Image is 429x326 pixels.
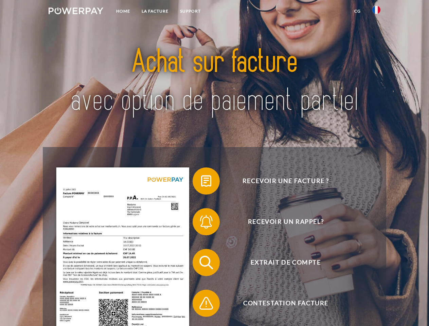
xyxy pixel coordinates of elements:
[193,167,369,195] button: Recevoir une facture ?
[193,208,369,235] button: Recevoir un rappel?
[136,5,174,17] a: LA FACTURE
[193,249,369,276] button: Extrait de compte
[49,7,103,14] img: logo-powerpay-white.svg
[202,167,369,195] span: Recevoir une facture ?
[202,290,369,317] span: Contestation Facture
[202,208,369,235] span: Recevoir un rappel?
[110,5,136,17] a: Home
[372,6,380,14] img: fr
[174,5,207,17] a: Support
[198,173,215,189] img: qb_bill.svg
[202,249,369,276] span: Extrait de compte
[348,5,367,17] a: CG
[402,299,424,321] iframe: Button to launch messaging window
[65,33,364,130] img: title-powerpay_fr.svg
[198,295,215,312] img: qb_warning.svg
[193,290,369,317] button: Contestation Facture
[198,213,215,230] img: qb_bell.svg
[198,254,215,271] img: qb_search.svg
